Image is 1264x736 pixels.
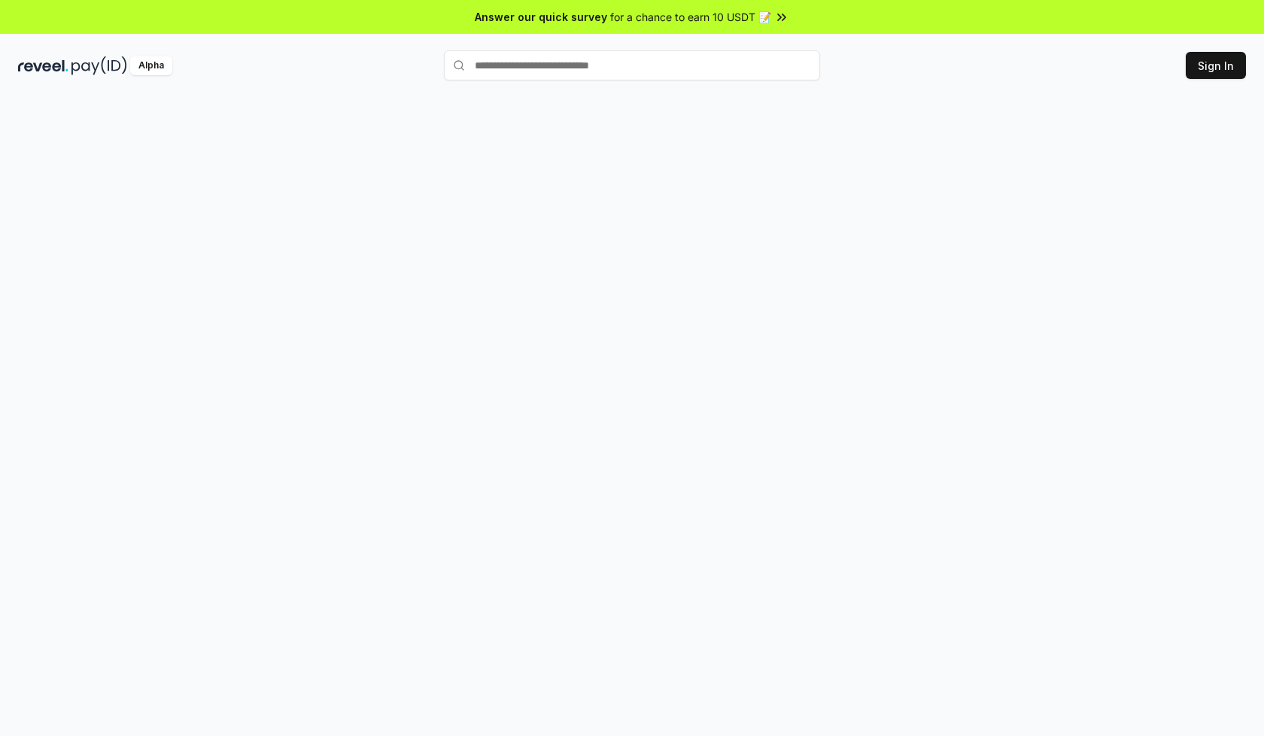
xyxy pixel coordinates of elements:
[18,56,68,75] img: reveel_dark
[71,56,127,75] img: pay_id
[475,9,607,25] span: Answer our quick survey
[1186,52,1246,79] button: Sign In
[130,56,172,75] div: Alpha
[610,9,771,25] span: for a chance to earn 10 USDT 📝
